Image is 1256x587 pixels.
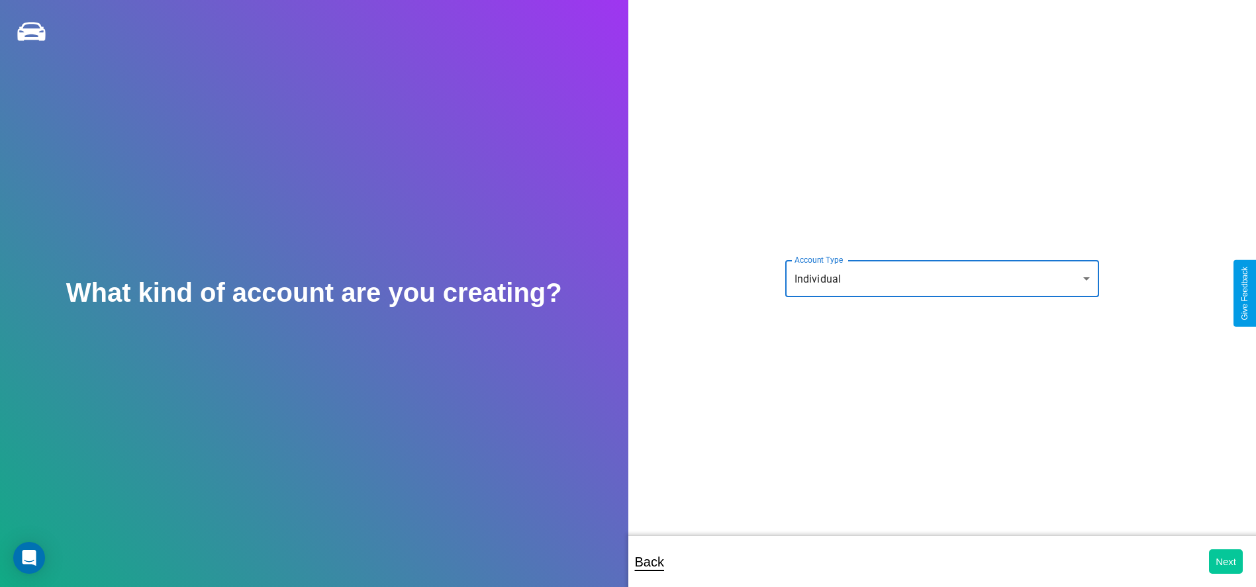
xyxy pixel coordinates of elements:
[785,260,1099,297] div: Individual
[66,278,562,308] h2: What kind of account are you creating?
[1240,267,1249,320] div: Give Feedback
[1209,549,1243,574] button: Next
[635,550,664,574] p: Back
[795,254,843,265] label: Account Type
[13,542,45,574] div: Open Intercom Messenger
